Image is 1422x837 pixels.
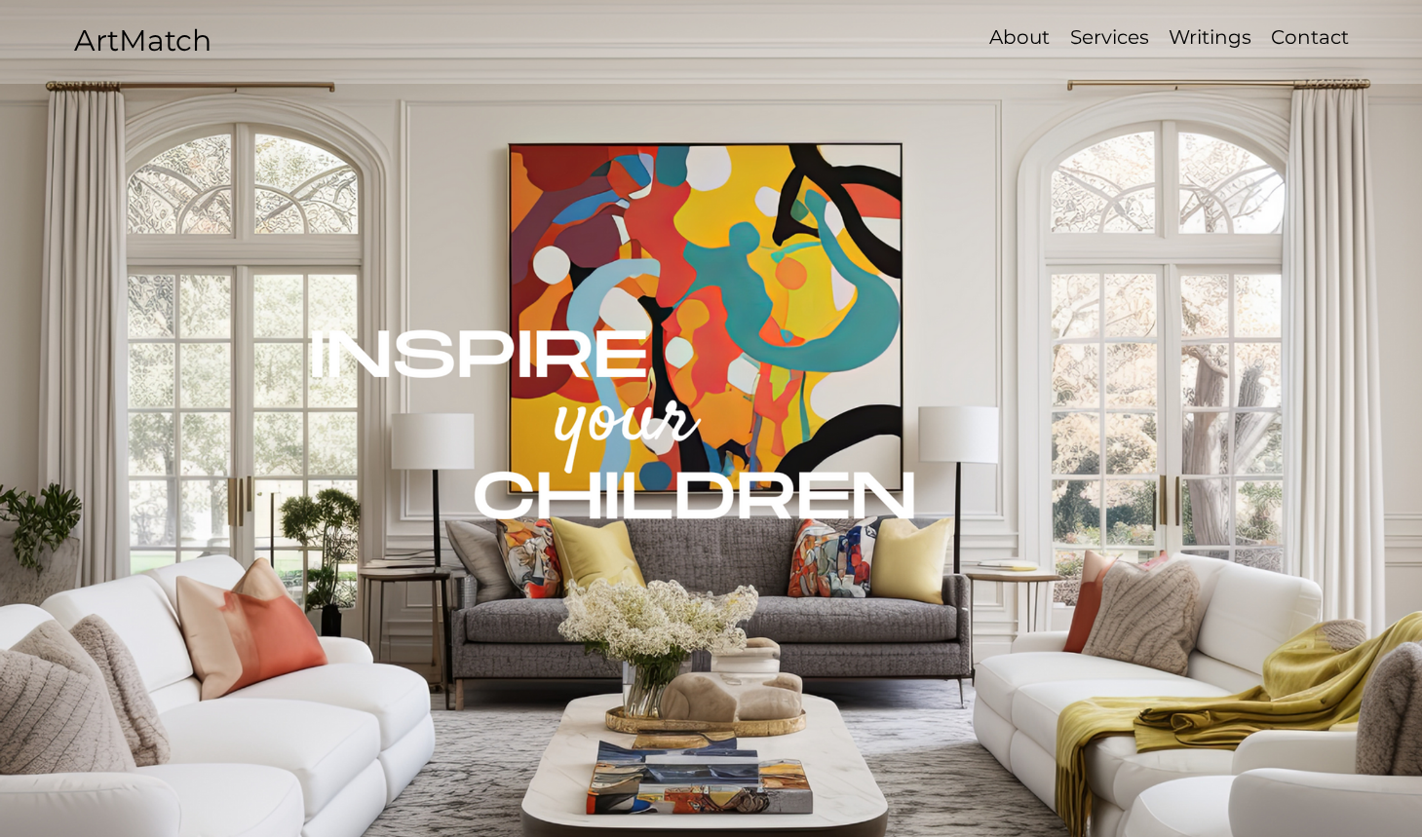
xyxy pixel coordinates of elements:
[1261,23,1359,52] p: Contact
[915,23,1358,52] nav: Site
[1060,23,1159,52] p: Services
[1159,23,1261,52] a: Writings
[980,23,1059,52] a: About
[1059,23,1159,52] a: Services
[1261,23,1358,52] a: Contact
[74,22,211,58] a: ArtMatch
